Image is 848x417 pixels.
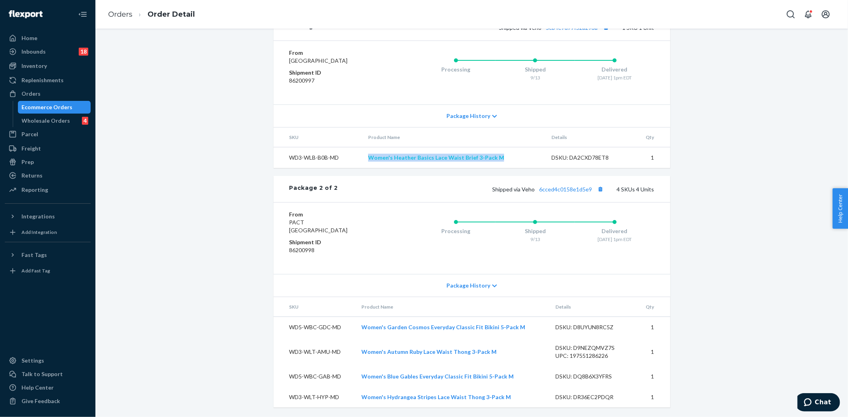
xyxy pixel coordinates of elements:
[361,348,497,355] a: Women's Autumn Ruby Lace Waist Thong 3-Pack M
[21,76,64,84] div: Replenishments
[289,238,384,246] dt: Shipment ID
[21,397,60,405] div: Give Feedback
[22,103,73,111] div: Ecommerce Orders
[21,172,43,180] div: Returns
[21,267,50,274] div: Add Fast Tag
[79,48,88,56] div: 18
[555,393,630,401] div: DSKU: DR36EC2PDQR
[5,249,91,261] button: Fast Tags
[5,74,91,87] a: Replenishments
[21,130,38,138] div: Parcel
[361,373,514,380] a: Women's Blue Gables Everyday Classic Fit Bikini 5-Pack M
[289,246,384,254] dd: 86200998
[636,366,670,387] td: 1
[5,210,91,223] button: Integrations
[555,373,630,380] div: DSKU: DQ8B6X3YFRS
[361,394,511,400] a: Women's Hydrangea Stripes Lace Waist Thong 3-Pack M
[783,6,799,22] button: Open Search Box
[274,387,355,407] td: WD3-WLT-HYP-MD
[108,10,132,19] a: Orders
[5,354,91,367] a: Settings
[416,227,496,235] div: Processing
[575,227,654,235] div: Delivered
[495,66,575,73] div: Shipped
[368,154,504,161] a: Women's Heather Basics Lace Waist Brief 3-Pack M
[5,156,91,168] a: Prep
[362,127,545,147] th: Product Name
[5,264,91,277] a: Add Fast Tag
[18,114,91,127] a: Wholesale Orders4
[5,368,91,380] button: Talk to Support
[21,384,54,392] div: Help Center
[636,297,670,317] th: Qty
[446,282,490,290] span: Package History
[575,66,654,73] div: Delivered
[575,74,654,81] div: [DATE] 1pm EDT
[289,210,384,218] dt: From
[5,32,91,44] a: Home
[21,212,55,220] div: Integrations
[495,74,575,81] div: 9/13
[355,297,549,317] th: Product Name
[539,186,592,193] a: 6cced4c0158e1d5e9
[274,366,355,387] td: WD5-WBC-GAB-MD
[274,127,362,147] th: SKU
[545,127,633,147] th: Details
[5,45,91,58] a: Inbounds18
[274,147,362,168] td: WD3-WLB-B0B-MD
[21,370,63,378] div: Talk to Support
[798,393,840,413] iframe: Opens a widget where you can chat to one of our agents
[5,60,91,72] a: Inventory
[102,3,201,26] ol: breadcrumbs
[147,10,195,19] a: Order Detail
[5,183,91,196] a: Reporting
[9,10,43,18] img: Flexport logo
[446,112,490,120] span: Package History
[22,117,70,125] div: Wholesale Orders
[289,77,384,85] dd: 86200997
[416,66,496,73] div: Processing
[596,184,606,194] button: Copy tracking number
[274,317,355,338] td: WD5-WBC-GDC-MD
[636,317,670,338] td: 1
[832,188,848,229] button: Help Center
[361,324,525,330] a: Women's Garden Cosmos Everyday Classic Fit Bikini 5-Pack M
[21,229,57,236] div: Add Integration
[21,48,46,56] div: Inbounds
[493,186,606,193] span: Shipped via Veho
[274,297,355,317] th: SKU
[818,6,834,22] button: Open account menu
[289,57,348,64] span: [GEOGRAPHIC_DATA]
[338,184,654,194] div: 4 SKUs 4 Units
[633,127,670,147] th: Qty
[274,338,355,366] td: WD3-WLT-AMU-MD
[21,34,37,42] div: Home
[636,338,670,366] td: 1
[5,381,91,394] a: Help Center
[75,6,91,22] button: Close Navigation
[5,169,91,182] a: Returns
[21,90,41,98] div: Orders
[555,352,630,360] div: UPC: 197551286226
[21,158,34,166] div: Prep
[636,387,670,407] td: 1
[289,49,384,57] dt: From
[5,128,91,141] a: Parcel
[555,344,630,352] div: DSKU: D9NEZQMVZ7S
[21,62,47,70] div: Inventory
[551,154,626,162] div: DSKU: DA2CXD78ET8
[5,395,91,407] button: Give Feedback
[21,251,47,259] div: Fast Tags
[5,226,91,239] a: Add Integration
[82,117,88,125] div: 4
[5,142,91,155] a: Freight
[555,323,630,331] div: DSKU: D8UYUN8RC5Z
[495,236,575,243] div: 9/13
[575,236,654,243] div: [DATE] 1pm EDT
[5,87,91,100] a: Orders
[633,147,670,168] td: 1
[21,186,48,194] div: Reporting
[800,6,816,22] button: Open notifications
[21,145,41,153] div: Freight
